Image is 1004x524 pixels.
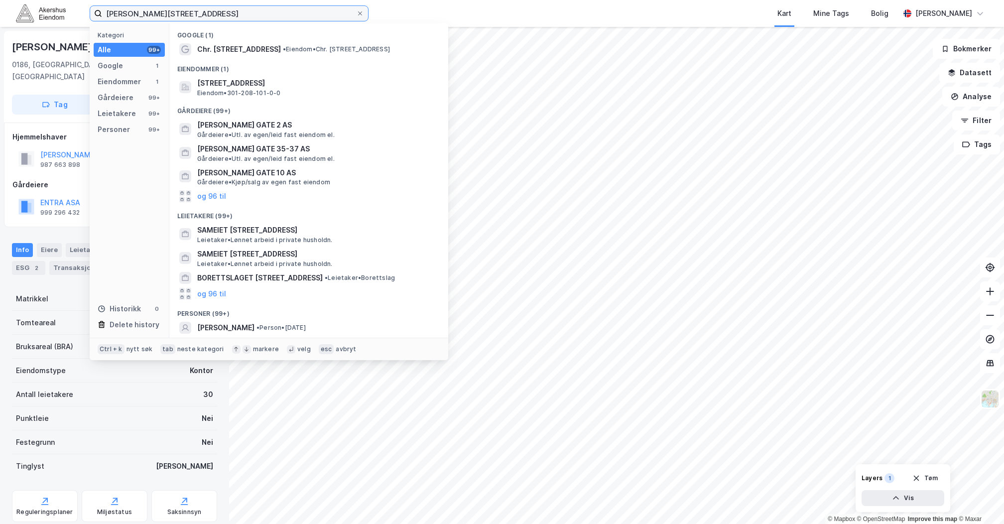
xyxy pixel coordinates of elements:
[98,344,125,354] div: Ctrl + k
[203,389,213,400] div: 30
[169,57,448,75] div: Eiendommer (1)
[197,155,335,163] span: Gårdeiere • Utl. av egen/leid fast eiendom el.
[16,460,44,472] div: Tinglyst
[862,474,882,482] div: Layers
[828,516,855,523] a: Mapbox
[197,77,436,89] span: [STREET_ADDRESS]
[160,344,175,354] div: tab
[253,345,279,353] div: markere
[325,274,328,281] span: •
[12,261,45,275] div: ESG
[98,92,133,104] div: Gårdeiere
[98,108,136,120] div: Leietakere
[37,243,62,257] div: Eiere
[16,317,56,329] div: Tomteareal
[98,303,141,315] div: Historikk
[871,7,888,19] div: Bolig
[862,490,944,506] button: Vis
[169,23,448,41] div: Google (1)
[98,124,130,135] div: Personer
[12,179,217,191] div: Gårdeiere
[98,31,165,39] div: Kategori
[197,272,323,284] span: BORETTSLAGET [STREET_ADDRESS]
[197,143,436,155] span: [PERSON_NAME] GATE 35-37 AS
[40,209,80,217] div: 999 296 432
[197,43,281,55] span: Chr. [STREET_ADDRESS]
[202,412,213,424] div: Nei
[197,288,226,300] button: og 96 til
[906,470,944,486] button: Tøm
[915,7,972,19] div: [PERSON_NAME]
[147,46,161,54] div: 99+
[16,341,73,353] div: Bruksareal (BRA)
[16,508,73,516] div: Reguleringsplaner
[16,436,55,448] div: Festegrunn
[49,261,118,275] div: Transaksjoner
[777,7,791,19] div: Kart
[197,167,436,179] span: [PERSON_NAME] GATE 10 AS
[256,324,306,332] span: Person • [DATE]
[147,126,161,133] div: 99+
[40,161,80,169] div: 987 663 898
[12,39,127,55] div: [PERSON_NAME] Gate 2
[16,365,66,377] div: Eiendomstype
[325,274,395,282] span: Leietaker • Borettslag
[297,345,311,353] div: velg
[197,119,436,131] span: [PERSON_NAME] GATE 2 AS
[336,345,356,353] div: avbryt
[102,6,356,21] input: Søk på adresse, matrikkel, gårdeiere, leietakere eller personer
[167,508,202,516] div: Saksinnsyn
[813,7,849,19] div: Mine Tags
[884,473,894,483] div: 1
[16,293,48,305] div: Matrikkel
[97,508,132,516] div: Miljøstatus
[66,243,123,257] div: Leietakere
[190,365,213,377] div: Kontor
[98,60,123,72] div: Google
[16,389,73,400] div: Antall leietakere
[156,460,213,472] div: [PERSON_NAME]
[16,4,66,22] img: akershus-eiendom-logo.9091f326c980b4bce74ccdd9f866810c.svg
[197,224,436,236] span: SAMEIET [STREET_ADDRESS]
[98,76,141,88] div: Eiendommer
[954,476,1004,524] div: Kontrollprogram for chat
[31,263,41,273] div: 2
[16,412,49,424] div: Punktleie
[981,390,1000,408] img: Z
[857,516,905,523] a: OpenStreetMap
[12,243,33,257] div: Info
[12,131,217,143] div: Hjemmelshaver
[283,45,390,53] span: Eiendom • Chr. [STREET_ADDRESS]
[952,111,1000,131] button: Filter
[197,260,333,268] span: Leietaker • Lønnet arbeid i private husholdn.
[939,63,1000,83] button: Datasett
[98,44,111,56] div: Alle
[954,476,1004,524] iframe: Chat Widget
[153,62,161,70] div: 1
[12,95,98,115] button: Tag
[256,324,259,331] span: •
[197,89,281,97] span: Eiendom • 301-208-101-0-0
[283,45,286,53] span: •
[126,345,153,353] div: nytt søk
[153,305,161,313] div: 0
[169,302,448,320] div: Personer (99+)
[908,516,957,523] a: Improve this map
[197,236,333,244] span: Leietaker • Lønnet arbeid i private husholdn.
[177,345,224,353] div: neste kategori
[319,344,334,354] div: esc
[147,94,161,102] div: 99+
[169,204,448,222] div: Leietakere (99+)
[110,319,159,331] div: Delete history
[12,59,138,83] div: 0186, [GEOGRAPHIC_DATA], [GEOGRAPHIC_DATA]
[933,39,1000,59] button: Bokmerker
[197,322,254,334] span: [PERSON_NAME]
[153,78,161,86] div: 1
[197,248,436,260] span: SAMEIET [STREET_ADDRESS]
[147,110,161,118] div: 99+
[169,99,448,117] div: Gårdeiere (99+)
[197,131,335,139] span: Gårdeiere • Utl. av egen/leid fast eiendom el.
[942,87,1000,107] button: Analyse
[202,436,213,448] div: Nei
[197,178,330,186] span: Gårdeiere • Kjøp/salg av egen fast eiendom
